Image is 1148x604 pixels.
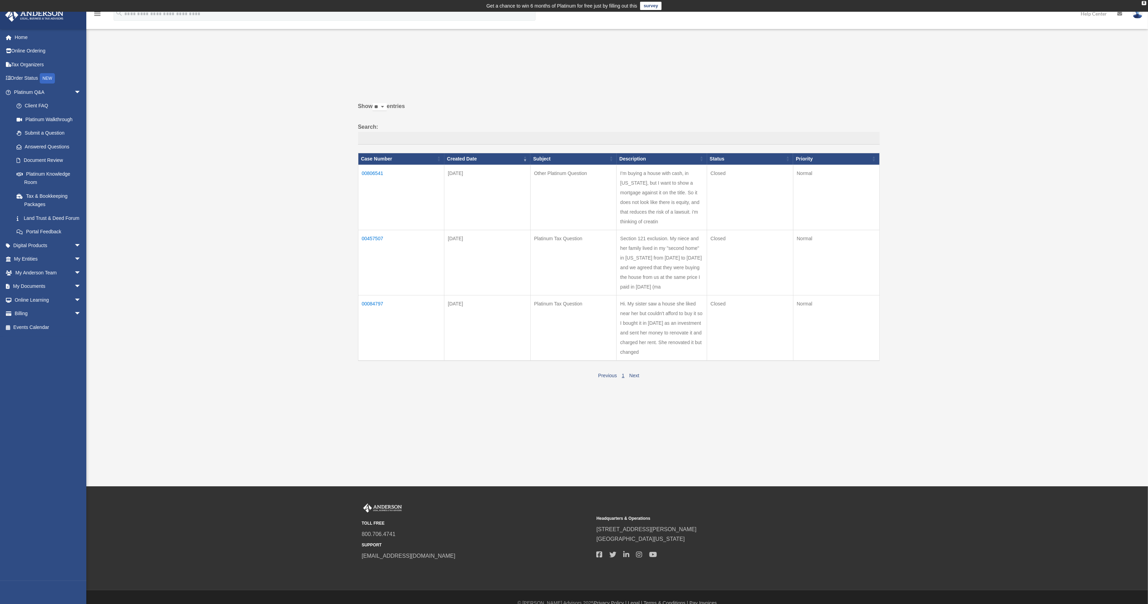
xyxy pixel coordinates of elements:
td: [DATE] [444,165,531,230]
td: Other Platinum Question [530,165,617,230]
label: Search: [358,122,880,145]
img: Anderson Advisors Platinum Portal [362,504,403,513]
a: Portal Feedback [10,225,88,239]
td: 00806541 [358,165,444,230]
a: Billingarrow_drop_down [5,307,91,321]
img: Anderson Advisors Platinum Portal [3,8,66,22]
a: Digital Productsarrow_drop_down [5,238,91,252]
a: 800.706.4741 [362,531,396,537]
span: arrow_drop_down [74,307,88,321]
a: Previous [598,373,617,378]
a: My Documentsarrow_drop_down [5,280,91,293]
td: 00084797 [358,295,444,361]
a: Platinum Knowledge Room [10,167,88,189]
select: Showentries [373,103,387,111]
small: SUPPORT [362,542,592,549]
a: [GEOGRAPHIC_DATA][US_STATE] [597,536,685,542]
a: Document Review [10,154,88,167]
a: Answered Questions [10,140,85,154]
span: arrow_drop_down [74,85,88,99]
i: menu [93,10,102,18]
td: Hi. My sister saw a house she liked near her but couldn't afford to buy it so I bought it in [DAT... [617,295,707,361]
div: NEW [40,73,55,84]
td: Normal [793,295,879,361]
th: Status: activate to sort column ascending [707,153,793,165]
a: Next [629,373,639,378]
input: Search: [358,132,880,145]
td: 00457507 [358,230,444,295]
td: Platinum Tax Question [530,295,617,361]
a: Submit a Question [10,126,88,140]
td: Closed [707,295,793,361]
td: Section 121 exclusion. My niece and her family lived in my "second home" in [US_STATE] from [DATE... [617,230,707,295]
a: Platinum Walkthrough [10,113,88,126]
td: I'm buying a house with cash, in [US_STATE], but I want to show a mortgage against it on the titl... [617,165,707,230]
a: [EMAIL_ADDRESS][DOMAIN_NAME] [362,553,455,559]
a: [STREET_ADDRESS][PERSON_NAME] [597,526,697,532]
a: Tax & Bookkeeping Packages [10,189,88,211]
a: 1 [622,373,625,378]
a: menu [93,12,102,18]
th: Case Number: activate to sort column ascending [358,153,444,165]
a: Home [5,30,91,44]
span: arrow_drop_down [74,252,88,266]
a: My Anderson Teamarrow_drop_down [5,266,91,280]
span: arrow_drop_down [74,280,88,294]
a: Online Learningarrow_drop_down [5,293,91,307]
th: Priority: activate to sort column ascending [793,153,879,165]
small: TOLL FREE [362,520,592,527]
img: User Pic [1132,9,1143,19]
th: Description: activate to sort column ascending [617,153,707,165]
a: Tax Organizers [5,58,91,71]
a: Client FAQ [10,99,88,113]
div: close [1142,1,1146,5]
a: Platinum Q&Aarrow_drop_down [5,85,88,99]
td: Normal [793,165,879,230]
td: Closed [707,230,793,295]
td: Closed [707,165,793,230]
span: arrow_drop_down [74,293,88,307]
i: search [115,9,123,17]
label: Show entries [358,101,880,118]
a: Land Trust & Deed Forum [10,211,88,225]
a: survey [640,2,662,10]
td: [DATE] [444,230,531,295]
th: Created Date: activate to sort column ascending [444,153,531,165]
a: Order StatusNEW [5,71,91,86]
span: arrow_drop_down [74,266,88,280]
td: [DATE] [444,295,531,361]
th: Subject: activate to sort column ascending [530,153,617,165]
div: Get a chance to win 6 months of Platinum for free just by filling out this [486,2,637,10]
a: Events Calendar [5,320,91,334]
a: My Entitiesarrow_drop_down [5,252,91,266]
small: Headquarters & Operations [597,515,827,522]
a: Online Ordering [5,44,91,58]
td: Platinum Tax Question [530,230,617,295]
td: Normal [793,230,879,295]
span: arrow_drop_down [74,238,88,253]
